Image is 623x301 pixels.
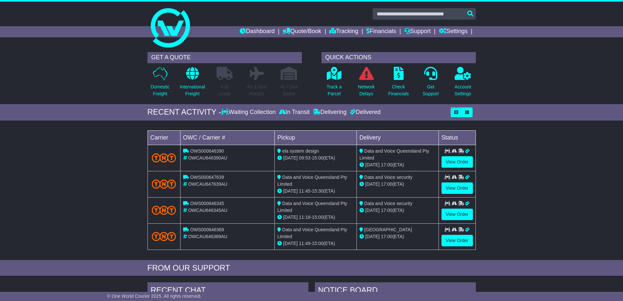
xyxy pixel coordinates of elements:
[441,209,473,220] a: View Order
[190,201,224,206] span: OWS000646345
[364,227,412,232] span: [GEOGRAPHIC_DATA]
[152,206,176,215] img: TNT_Domestic.png
[326,66,342,101] a: Track aParcel
[180,130,275,145] td: OWC / Carrier #
[439,26,468,37] a: Settings
[381,234,392,239] span: 17:00
[321,52,476,63] div: QUICK ACTIONS
[147,282,308,300] div: RECENT CHAT
[283,241,298,246] span: [DATE]
[422,66,439,101] a: GetSupport
[180,66,205,101] a: InternationalFreight
[188,208,227,213] span: OWCAU646345AU
[299,188,310,194] span: 11:45
[190,175,224,180] span: OWS000647639
[190,148,224,154] span: OWS000646390
[404,26,431,37] a: Support
[365,234,380,239] span: [DATE]
[441,182,473,194] a: View Order
[188,181,227,187] span: OWCAU647639AU
[359,207,436,214] div: (ETA)
[358,84,374,97] p: Network Delays
[221,109,277,116] div: Waiting Collection
[359,181,436,188] div: (ETA)
[364,175,412,180] span: Data and Voice security
[152,179,176,188] img: TNT_Domestic.png
[283,155,298,160] span: [DATE]
[388,84,409,97] p: Check Financials
[299,241,310,246] span: 11:49
[277,214,354,221] div: - (ETA)
[441,156,473,168] a: View Order
[147,52,302,63] div: GET A QUOTE
[190,227,224,232] span: OWS000646369
[381,181,392,187] span: 17:00
[311,109,348,116] div: Delivering
[381,208,392,213] span: 17:00
[312,215,323,220] span: 15:00
[147,130,180,145] td: Carrier
[439,130,476,145] td: Status
[299,155,310,160] span: 09:53
[277,175,347,187] span: Data and Voice Queensland Pty Limited
[107,293,202,299] span: © One World Courier 2025. All rights reserved.
[147,107,221,117] div: RECENT ACTIVITY -
[277,227,347,239] span: Data and Voice Queensland Pty Limited
[455,84,471,97] p: Account Settings
[359,161,436,168] div: (ETA)
[312,155,323,160] span: 15:00
[188,155,227,160] span: OWCAU646390AU
[282,148,319,154] span: ela system design
[359,148,429,160] span: Data and Voice Queensland Pty Limited
[277,109,311,116] div: In Transit
[381,162,392,167] span: 17:00
[359,233,436,240] div: (ETA)
[454,66,472,101] a: AccountSettings
[283,26,321,37] a: Quote/Book
[365,162,380,167] span: [DATE]
[277,155,354,161] div: - (ETA)
[327,84,342,97] p: Track a Parcel
[356,130,439,145] td: Delivery
[312,241,323,246] span: 15:00
[299,215,310,220] span: 11:18
[366,26,396,37] a: Financials
[152,232,176,241] img: TNT_Domestic.png
[364,201,412,206] span: Data and Voice security
[388,66,409,101] a: CheckFinancials
[147,263,476,273] div: FROM OUR SUPPORT
[329,26,358,37] a: Tracking
[283,188,298,194] span: [DATE]
[365,208,380,213] span: [DATE]
[277,188,354,195] div: - (ETA)
[357,66,375,101] a: NetworkDelays
[277,201,347,213] span: Data and Voice Queensland Pty Limited
[247,84,267,97] p: Air & Sea Freight
[441,235,473,246] a: View Order
[423,84,439,97] p: Get Support
[312,188,323,194] span: 15:30
[348,109,381,116] div: Delivered
[275,130,357,145] td: Pickup
[283,215,298,220] span: [DATE]
[188,234,227,239] span: OWCAU646369AU
[216,84,233,97] p: Full Loads
[365,181,380,187] span: [DATE]
[150,66,170,101] a: DomesticFreight
[240,26,275,37] a: Dashboard
[280,84,298,97] p: Air / Sea Depot
[180,84,205,97] p: International Freight
[150,84,169,97] p: Domestic Freight
[152,153,176,162] img: TNT_Domestic.png
[315,282,476,300] div: NOTICE BOARD
[277,240,354,247] div: - (ETA)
